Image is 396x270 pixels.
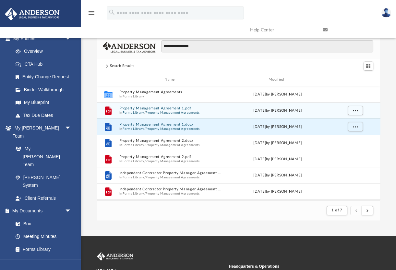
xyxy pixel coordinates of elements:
div: Modified [225,77,329,83]
div: [DATE] by [PERSON_NAME] [225,189,329,195]
img: Anderson Advisors Platinum Portal [96,252,135,261]
span: / [144,111,145,115]
a: My Blueprint [9,96,78,109]
a: My Documentsarrow_drop_down [5,205,78,218]
span: In [119,111,223,115]
img: User Pic [381,8,391,17]
span: In [119,127,223,131]
div: Name [119,77,222,83]
a: [PERSON_NAME] System [9,171,78,192]
button: Property Management Agreement 1.pdf [119,107,223,111]
div: [DATE] by [PERSON_NAME] [225,173,329,178]
a: Meeting Minutes [9,230,78,243]
i: search [108,9,115,16]
span: arrow_drop_down [65,122,78,135]
a: Entity Change Request [9,71,81,84]
button: Property Management Agreements [146,159,200,163]
div: id [332,77,378,83]
i: menu [88,9,95,17]
div: [DATE] by [PERSON_NAME] [225,140,329,146]
span: arrow_drop_down [65,32,78,45]
div: [DATE] by [PERSON_NAME] [225,92,329,97]
span: / [144,143,145,147]
button: More options [348,122,363,132]
button: Property Management Agreements [146,175,200,180]
span: In [119,143,223,147]
button: Property Management Agreements [146,192,200,196]
button: Property Management Agreements [119,90,223,95]
div: [DATE] by [PERSON_NAME] [225,108,329,114]
a: Overview [9,45,81,58]
span: In [119,159,223,163]
span: In [119,175,223,180]
button: Forms Library [123,192,144,196]
button: Forms Library [123,175,144,180]
a: Help Center [245,17,318,43]
div: grid [97,86,380,200]
button: Forms Library [123,95,144,99]
span: In [119,95,223,99]
span: / [144,192,145,196]
button: Property Management Agreements [146,143,200,147]
button: Forms Library [123,143,144,147]
span: / [144,159,145,163]
a: CTA Hub [9,58,81,71]
button: Independent Contractor Property Manager Agreement.docx [119,171,223,175]
button: Property Management Agreement 2.docx [119,139,223,143]
a: My Entitiesarrow_drop_down [5,32,81,45]
a: Forms Library [9,243,75,256]
span: / [144,127,145,131]
span: 1 of 7 [331,208,342,212]
a: menu [88,12,95,17]
a: My [PERSON_NAME] Team [9,142,75,171]
button: 1 of 7 [327,206,347,215]
span: arrow_drop_down [65,205,78,218]
a: Notarize [9,256,78,269]
button: More options [348,106,363,116]
button: Forms Library [123,159,144,163]
button: Property Management Agreement 1.docx [119,123,223,127]
button: Independent Contractor Property Manager Agreement.pdf [119,187,223,192]
div: Search Results [110,63,135,69]
input: Search files and folders [161,40,373,52]
button: Switch to Grid View [364,62,373,71]
div: [DATE] by [PERSON_NAME] [225,124,329,130]
span: In [119,192,223,196]
a: Box [9,217,75,230]
button: Forms Library [123,127,144,131]
button: Property Management Agreements [146,111,200,115]
img: Anderson Advisors Platinum Portal [3,8,62,20]
div: id [100,77,116,83]
a: Binder Walkthrough [9,83,81,96]
small: Headquarters & Operations [229,264,357,269]
div: [DATE] by [PERSON_NAME] [225,156,329,162]
a: Tax Due Dates [9,109,81,122]
button: Forms Library [123,111,144,115]
a: Client Referrals [9,192,78,205]
a: My [PERSON_NAME] Teamarrow_drop_down [5,122,78,142]
button: Property Management Agreement 2.pdf [119,155,223,159]
button: Property Management Agreements [146,127,200,131]
span: / [144,175,145,180]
